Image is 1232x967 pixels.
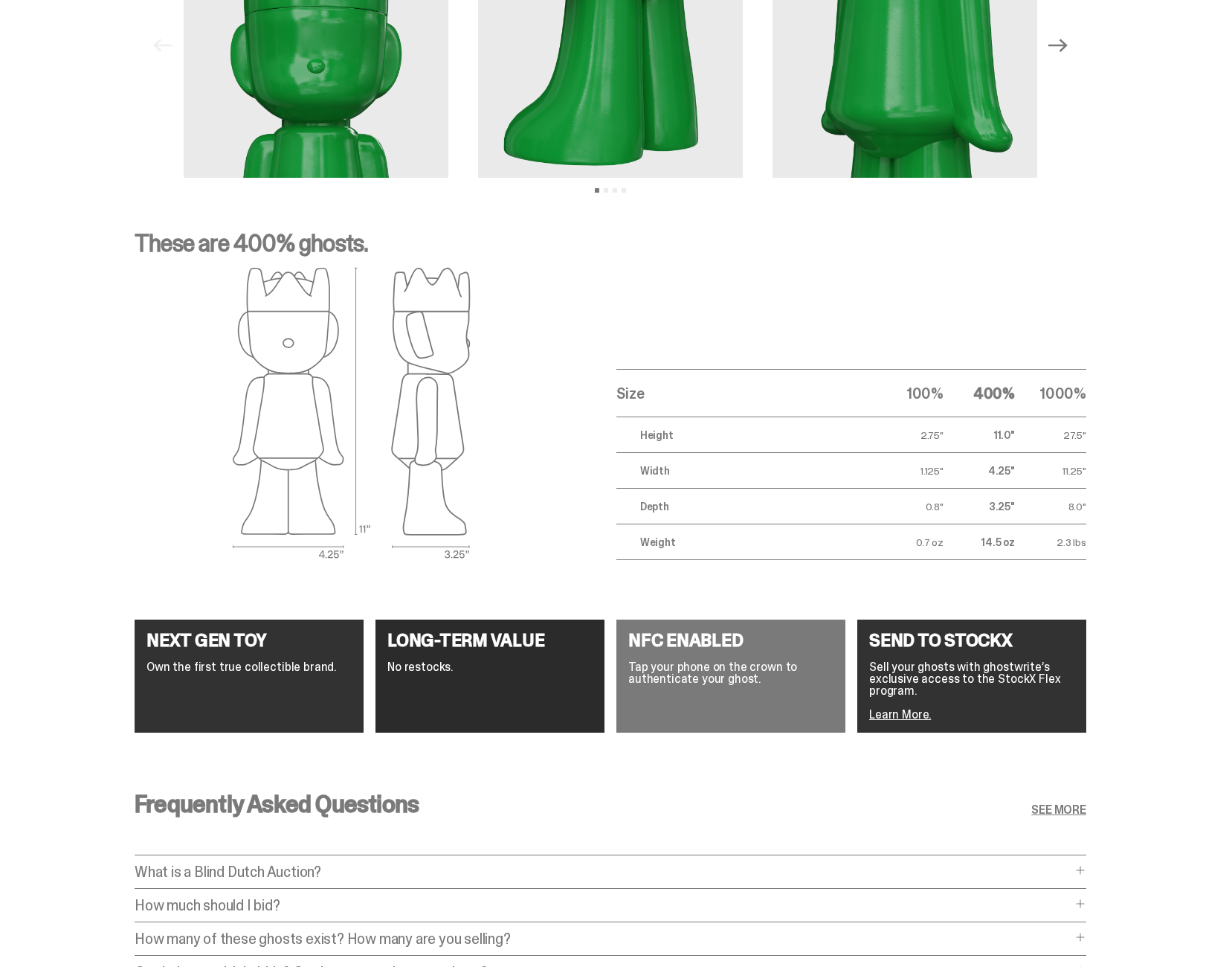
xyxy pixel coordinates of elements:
[135,231,1086,267] p: These are 400% ghosts.
[135,931,1071,946] p: How many of these ghosts exist? How many are you selling?
[872,489,944,524] td: 0.8"
[872,417,944,453] td: 2.75"
[387,632,593,649] h4: LONG-TERM VALUE
[872,370,944,417] th: 100%
[146,661,352,673] p: Own the first true collectible brand.
[146,632,352,649] h4: NEXT GEN TOY
[1015,417,1086,453] td: 27.5"
[135,898,1071,913] p: How much should I bid?
[233,267,471,560] img: ghost outlines spec
[869,632,1074,649] h4: SEND TO STOCKX
[387,661,593,673] p: No restocks.
[1015,489,1086,524] td: 8.0"
[616,417,872,453] td: Height
[1042,29,1074,62] button: Next
[1015,370,1086,417] th: 1000%
[616,453,872,489] td: Width
[1015,524,1086,560] td: 2.3 lbs
[616,370,872,417] th: Size
[135,864,1071,879] p: What is a Blind Dutch Auction?
[944,524,1015,560] td: 14.5 oz
[135,792,419,816] h3: Frequently Asked Questions
[613,188,617,193] button: View slide 3
[944,417,1015,453] td: 11.0"
[595,188,599,193] button: View slide 1
[944,370,1015,417] th: 400%
[616,524,872,560] td: Weight
[872,524,944,560] td: 0.7 oz
[622,188,626,193] button: View slide 4
[944,489,1015,524] td: 3.25"
[604,188,608,193] button: View slide 2
[872,453,944,489] td: 1.125"
[869,707,931,722] a: Learn More.
[869,661,1074,697] p: Sell your ghosts with ghostwrite’s exclusive access to the StockX Flex program.
[1015,453,1086,489] td: 11.25"
[1031,804,1086,816] a: SEE MORE
[628,661,833,685] p: Tap your phone on the crown to authenticate your ghost.
[616,489,872,524] td: Depth
[628,632,833,649] h4: NFC ENABLED
[944,453,1015,489] td: 4.25"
